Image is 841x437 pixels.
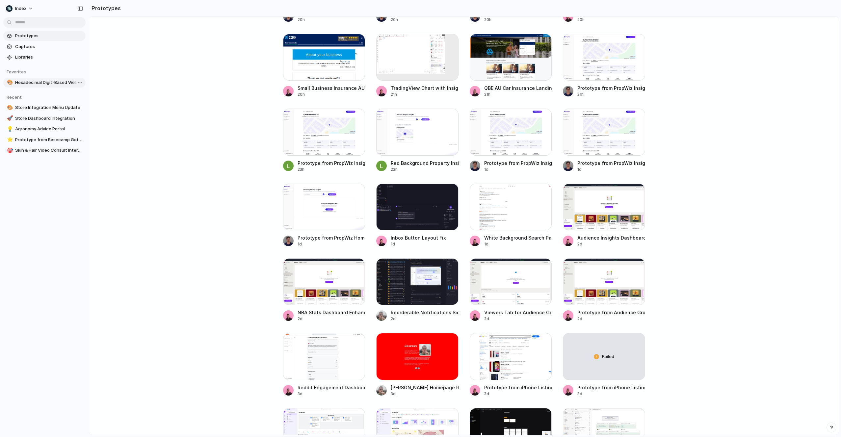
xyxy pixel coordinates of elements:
[376,109,459,172] a: Red Background Property InsightsRed Background Property Insights23h
[376,34,459,97] a: TradingView Chart with Insights ModalTradingView Chart with Insights Modal21h
[376,333,459,397] a: Leo Denham Homepage Red Background[PERSON_NAME] Homepage Red Background3d
[391,160,459,167] div: Red Background Property Insights
[484,316,552,322] div: 2d
[3,114,86,123] a: 🚀Store Dashboard Integration
[7,136,12,143] div: ⭐
[6,115,13,122] button: 🚀
[391,167,459,172] div: 23h
[577,241,645,247] div: 2d
[298,85,365,91] div: Small Business Insurance AU: Billing Details Section
[577,234,645,241] div: Audience Insights Dashboard
[484,384,552,391] div: Prototype from iPhone Listings on eBay
[470,184,552,247] a: White Background Search PageWhite Background Search Page1d
[484,391,552,397] div: 3d
[3,42,86,52] a: Captures
[3,78,86,88] a: 🎨Hexadecimal Digit-Based Website Demo
[6,79,13,86] button: 🎨
[7,125,12,133] div: 💡
[577,91,645,97] div: 21h
[577,316,645,322] div: 2d
[563,184,645,247] a: Audience Insights DashboardAudience Insights Dashboard2d
[391,17,459,23] div: 20h
[391,384,459,391] div: [PERSON_NAME] Homepage Red Background
[484,91,552,97] div: 21h
[577,167,645,172] div: 1d
[470,258,552,322] a: Viewers Tab for Audience GrowthViewers Tab for Audience Growth2d
[577,160,645,167] div: Prototype from PropWiz Insights
[298,316,365,322] div: 2d
[563,34,645,97] a: Prototype from PropWiz Insights MaroubraPrototype from PropWiz Insights Maroubra21h
[6,126,13,132] button: 💡
[6,104,13,111] button: 🎨
[470,109,552,172] a: Prototype from PropWiz Insights MaroubraPrototype from PropWiz Insights Maroubra1d
[15,33,83,39] span: Prototypes
[298,309,365,316] div: NBA Stats Dashboard Enhancement
[15,137,83,143] span: Prototype from Basecamp Getting Started
[484,234,552,241] div: White Background Search Page
[7,79,12,86] div: 🎨
[470,333,552,397] a: Prototype from iPhone Listings on eBayPrototype from iPhone Listings on eBay3d
[391,316,459,322] div: 2d
[15,79,83,86] span: Hexadecimal Digit-Based Website Demo
[577,17,645,23] div: 20h
[15,43,83,50] span: Captures
[283,109,365,172] a: Prototype from PropWiz Insights MaroubraPrototype from PropWiz Insights Maroubra23h
[376,258,459,322] a: Reorderable Notifications SidebarReorderable Notifications Sidebar2d
[298,91,365,97] div: 20h
[391,309,459,316] div: Reorderable Notifications Sidebar
[577,85,645,91] div: Prototype from PropWiz Insights Maroubra
[391,85,459,91] div: TradingView Chart with Insights Modal
[15,147,83,154] span: Skin & Hair Video Consult Interface
[577,309,645,316] div: Prototype from Audience Growth Tools
[7,94,22,100] span: Recent
[298,234,365,241] div: Prototype from PropWiz Home
[602,353,614,360] span: Failed
[7,147,12,154] div: 🎯
[563,333,645,397] a: FailedPrototype from iPhone Listings on eBay3d
[298,384,365,391] div: Reddit Engagement Dashboard
[298,160,365,167] div: Prototype from PropWiz Insights Maroubra
[3,3,37,14] button: Index
[577,391,645,397] div: 3d
[391,241,446,247] div: 1d
[6,137,13,143] button: ⭐
[3,145,86,155] a: 🎯Skin & Hair Video Consult Interface
[283,34,365,97] a: Small Business Insurance AU: Billing Details SectionSmall Business Insurance AU: Billing Details ...
[15,126,83,132] span: Agronomy Advice Portal
[577,384,645,391] div: Prototype from iPhone Listings on eBay
[298,241,365,247] div: 1d
[298,391,365,397] div: 3d
[298,17,359,23] div: 20h
[6,147,13,154] button: 🎯
[283,333,365,397] a: Reddit Engagement DashboardReddit Engagement Dashboard3d
[484,17,552,23] div: 20h
[15,115,83,122] span: Store Dashboard Integration
[283,184,365,247] a: Prototype from PropWiz HomePrototype from PropWiz Home1d
[7,104,12,112] div: 🎨
[391,91,459,97] div: 21h
[15,54,83,61] span: Libraries
[3,135,86,145] a: ⭐Prototype from Basecamp Getting Started
[3,31,86,41] a: Prototypes
[484,85,552,91] div: QBE AU Car Insurance Landing Page
[7,115,12,122] div: 🚀
[376,184,459,247] a: Inbox Button Layout FixInbox Button Layout Fix1d
[283,258,365,322] a: NBA Stats Dashboard EnhancementNBA Stats Dashboard Enhancement2d
[3,52,86,62] a: Libraries
[484,309,552,316] div: Viewers Tab for Audience Growth
[391,391,459,397] div: 3d
[298,167,365,172] div: 23h
[15,5,26,12] span: Index
[3,124,86,134] a: 💡Agronomy Advice Portal
[15,104,83,111] span: Store Integration Menu Update
[563,258,645,322] a: Prototype from Audience Growth ToolsPrototype from Audience Growth Tools2d
[563,109,645,172] a: Prototype from PropWiz InsightsPrototype from PropWiz Insights1d
[3,103,86,113] a: 🎨Store Integration Menu Update
[470,34,552,97] a: QBE AU Car Insurance Landing PageQBE AU Car Insurance Landing Page21h
[484,241,552,247] div: 1d
[89,4,121,12] h2: Prototypes
[484,160,552,167] div: Prototype from PropWiz Insights Maroubra
[484,167,552,172] div: 1d
[391,234,446,241] div: Inbox Button Layout Fix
